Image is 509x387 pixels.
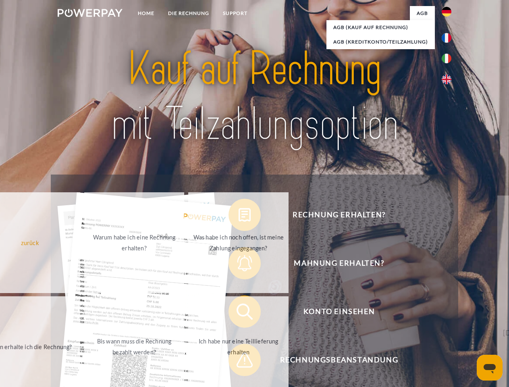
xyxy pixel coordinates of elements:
div: Was habe ich noch offen, ist meine Zahlung eingegangen? [193,232,284,254]
span: Konto einsehen [240,295,438,328]
button: Mahnung erhalten? [229,247,438,279]
span: Rechnung erhalten? [240,199,438,231]
div: Warum habe ich eine Rechnung erhalten? [89,232,180,254]
img: en [442,75,451,84]
a: AGB (Kreditkonto/Teilzahlung) [326,35,435,49]
button: Konto einsehen [229,295,438,328]
img: it [442,54,451,63]
a: AGB (Kauf auf Rechnung) [326,20,435,35]
img: de [442,7,451,17]
button: Rechnungsbeanstandung [229,344,438,376]
iframe: Schaltfläche zum Öffnen des Messaging-Fensters [477,355,503,381]
div: Bis wann muss die Rechnung bezahlt werden? [89,336,180,358]
a: Home [131,6,161,21]
span: Mahnung erhalten? [240,247,438,279]
img: title-powerpay_de.svg [77,39,432,154]
button: Rechnung erhalten? [229,199,438,231]
span: Rechnungsbeanstandung [240,344,438,376]
a: Was habe ich noch offen, ist meine Zahlung eingegangen? [188,192,289,293]
a: SUPPORT [216,6,254,21]
a: agb [410,6,435,21]
a: DIE RECHNUNG [161,6,216,21]
div: Ich habe nur eine Teillieferung erhalten [193,336,284,358]
img: logo-powerpay-white.svg [58,9,123,17]
img: fr [442,33,451,43]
